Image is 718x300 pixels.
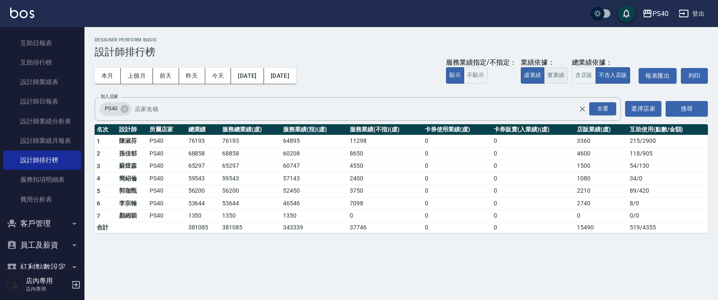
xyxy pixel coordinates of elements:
h5: 店內專用 [26,277,69,285]
td: 0 [492,222,575,233]
td: 0 [575,210,628,222]
div: 服務業績指定/不指定： [446,58,517,67]
th: 互助使用(點數/金額) [628,124,708,135]
th: 服務業績(指)(虛) [281,124,348,135]
td: 118 / 905 [628,147,708,160]
a: 報表匯出 [639,68,677,84]
button: 上個月 [121,68,153,84]
td: 0 [492,160,575,172]
td: 0 [423,135,492,147]
td: 0 [492,147,575,160]
td: 陳淑芬 [117,135,147,147]
td: 53644 [186,197,220,210]
td: 59543 [220,172,281,185]
td: 0 [423,185,492,197]
div: 總業績依據： [572,58,634,67]
td: 合計 [95,222,117,233]
a: 設計師日報表 [3,92,81,111]
td: 簡紹倫 [117,172,147,185]
td: PS40 [147,172,186,185]
td: 56200 [186,185,220,197]
td: 64895 [281,135,348,147]
th: 服務總業績(虛) [220,124,281,135]
a: 互助日報表 [3,33,81,53]
div: PS40 [100,102,131,116]
h3: 設計師排行榜 [95,46,708,58]
a: 互助排行榜 [3,53,81,72]
div: PS40 [653,8,669,19]
td: 2400 [348,172,422,185]
td: 郭珈甄 [117,185,147,197]
th: 店販業績(虛) [575,124,628,135]
span: 5 [97,188,100,194]
a: 服務扣項明細表 [3,170,81,189]
td: 76193 [186,135,220,147]
td: 76193 [220,135,281,147]
td: 56200 [220,185,281,197]
td: 59543 [186,172,220,185]
td: 52450 [281,185,348,197]
td: PS40 [147,160,186,172]
td: 0 / 0 [628,210,708,222]
td: 0 [492,197,575,210]
td: 李宗翰 [117,197,147,210]
td: 46546 [281,197,348,210]
span: 1 [97,138,100,145]
td: 3360 [575,135,628,147]
button: 選擇店家 [625,101,661,117]
button: 員工及薪資 [3,234,81,256]
a: 設計師業績分析表 [3,112,81,131]
td: 0 [423,222,492,233]
a: 設計師業績月報表 [3,131,81,150]
td: 89 / 420 [628,185,708,197]
span: 7 [97,213,100,219]
input: 店家名稱 [133,101,594,116]
td: 4600 [575,147,628,160]
td: 孫佳郁 [117,147,147,160]
td: PS40 [147,197,186,210]
td: 1350 [186,210,220,222]
td: 65297 [186,160,220,172]
td: 3750 [348,185,422,197]
td: 8 / 0 [628,197,708,210]
a: 費用分析表 [3,190,81,209]
span: 4 [97,175,100,182]
td: 65297 [220,160,281,172]
td: 15490 [575,222,628,233]
td: 11298 [348,135,422,147]
th: 總業績 [186,124,220,135]
td: 蘇煜森 [117,160,147,172]
td: 0 [492,210,575,222]
td: 2740 [575,197,628,210]
td: 1350 [220,210,281,222]
td: PS40 [147,210,186,222]
th: 設計師 [117,124,147,135]
button: 含店販 [572,67,596,84]
td: 37746 [348,222,422,233]
td: 7098 [348,197,422,210]
td: 68858 [186,147,220,160]
td: PS40 [147,135,186,147]
span: PS40 [100,104,122,113]
td: 215 / 2900 [628,135,708,147]
button: 紅利點數設定 [3,256,81,278]
button: Open [587,101,618,117]
span: 3 [97,163,100,169]
button: 客戶管理 [3,213,81,235]
p: 店內專用 [26,285,69,293]
td: PS40 [147,185,186,197]
td: 0 [423,197,492,210]
button: 登出 [675,6,708,22]
button: 不含入店販 [596,67,631,84]
span: 6 [97,200,100,207]
td: 53644 [220,197,281,210]
a: 設計師業績表 [3,72,81,92]
div: 全選 [589,102,616,115]
td: 顏緗穎 [117,210,147,222]
td: 0 [492,172,575,185]
button: 今天 [205,68,231,84]
td: 1080 [575,172,628,185]
td: 68858 [220,147,281,160]
td: 0 [423,160,492,172]
button: 昨天 [179,68,205,84]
